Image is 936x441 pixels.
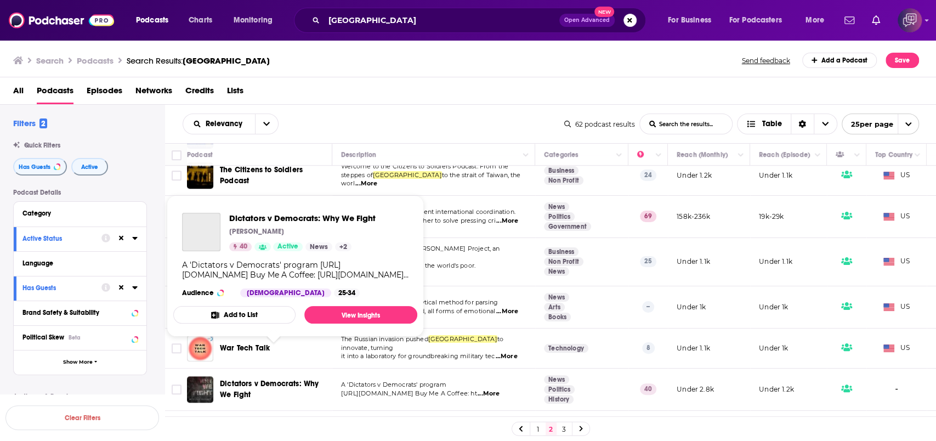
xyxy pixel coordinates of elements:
[304,306,417,324] a: View Insights
[22,330,138,344] button: Political SkewBeta
[172,171,181,180] span: Toggle select row
[22,309,128,316] div: Brand Safety & Suitability
[206,120,246,128] span: Relevancy
[722,12,798,29] button: open menu
[341,217,496,224] span: Rather than working together to solve pressing cri
[883,211,910,222] span: US
[373,171,442,179] span: [GEOGRAPHIC_DATA]
[759,148,810,161] div: Reach (Episode)
[640,383,656,394] p: 40
[14,350,146,375] button: Show More
[13,82,24,104] span: All
[229,227,284,236] p: [PERSON_NAME]
[355,179,377,188] span: ...More
[496,217,518,225] span: ...More
[187,376,213,403] a: Dictators v Democrats: Why We Fight
[22,231,101,245] button: Active Status
[22,206,138,220] button: Category
[564,18,610,23] span: Open Advanced
[128,12,183,29] button: open menu
[135,82,172,104] a: Networks
[234,13,273,28] span: Monitoring
[842,114,919,134] button: open menu
[642,301,654,312] p: --
[729,13,782,28] span: For Podcasters
[22,256,138,270] button: Language
[22,284,94,292] div: Has Guests
[640,169,656,180] p: 24
[898,8,922,32] img: User Profile
[496,307,518,316] span: ...More
[594,7,614,17] span: New
[875,148,912,161] div: Top Country
[127,55,270,66] div: Search Results:
[71,158,108,176] button: Active
[22,333,64,341] span: Political Skew
[341,352,495,360] span: it into a laboratory for groundbreaking military tec
[737,114,837,134] button: Choose View
[341,389,477,397] span: [URL][DOMAIN_NAME] Buy Me A Coffee: ht
[734,149,747,162] button: Column Actions
[895,383,898,395] span: -
[759,212,784,221] p: 19k-29k
[762,120,782,128] span: Table
[22,235,94,242] div: Active Status
[677,385,714,394] p: Under 2.8k
[544,247,578,256] a: Business
[677,302,706,312] p: Under 1k
[341,162,508,170] span: Welcome to the Citizens to Soldiers Podcast. From the
[22,306,138,319] button: Brand Safety & Suitability
[189,13,212,28] span: Charts
[532,422,543,436] a: 1
[911,149,924,162] button: Column Actions
[883,302,910,313] span: US
[637,148,653,161] div: Power Score
[867,11,884,30] a: Show notifications dropdown
[341,381,446,388] span: A 'Dictators v Democrats' program
[677,148,728,161] div: Reach (Monthly)
[544,293,569,302] a: News
[495,352,517,361] span: ...More
[173,306,296,324] button: Add to List
[559,422,570,436] a: 3
[652,149,665,162] button: Column Actions
[886,53,919,68] button: Save
[798,12,838,29] button: open menu
[677,171,712,180] p: Under 1.2k
[240,289,331,297] div: [DEMOGRAPHIC_DATA]
[77,55,114,66] h3: Podcasts
[428,335,497,343] span: [GEOGRAPHIC_DATA]
[183,120,255,128] button: open menu
[660,12,725,29] button: open menu
[759,171,792,180] p: Under 1.1k
[182,289,231,297] h3: Audience
[36,55,64,66] h3: Search
[22,210,131,217] div: Category
[13,393,147,400] p: Audience & Reach
[240,241,247,252] span: 40
[229,213,376,223] a: Dictators v Democrats: Why We Fight
[640,211,656,222] p: 69
[277,241,298,252] span: Active
[182,213,220,251] a: Dictators v Democrats: Why We Fight
[37,82,73,104] a: Podcasts
[187,335,213,361] a: War Tech Talk
[187,162,213,189] a: The Citizens to Soldiers Podcast
[759,257,792,266] p: Under 1.1k
[183,55,270,66] span: [GEOGRAPHIC_DATA]
[677,212,710,221] p: 158k-236k
[13,158,67,176] button: Has Guests
[544,222,591,231] a: Government
[87,82,122,104] a: Episodes
[172,343,181,353] span: Toggle select row
[519,149,532,162] button: Column Actions
[544,375,569,384] a: News
[544,303,565,312] a: Arts
[802,53,877,68] a: Add a Podcast
[324,12,559,29] input: Search podcasts, credits, & more...
[341,208,515,216] span: Gone are the days of coherent international coordination.
[183,114,279,134] h2: Choose List sort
